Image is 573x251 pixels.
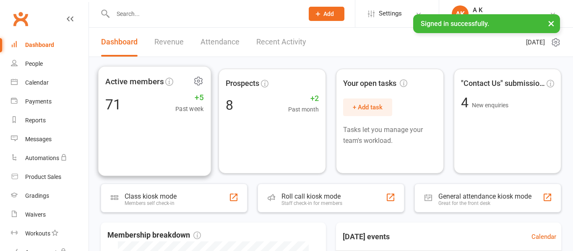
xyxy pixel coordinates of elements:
[11,205,89,224] a: Waivers
[421,20,489,28] span: Signed in successfully.
[25,136,52,142] div: Messages
[281,192,342,200] div: Roll call kiosk mode
[201,28,240,57] a: Attendance
[526,37,545,47] span: [DATE]
[25,155,59,161] div: Automations
[25,79,49,86] div: Calendar
[11,36,89,54] a: Dashboard
[281,200,342,206] div: Staff check-in for members
[11,73,89,92] a: Calendar
[11,224,89,243] a: Workouts
[101,28,138,57] a: Dashboard
[473,6,550,14] div: A K
[110,8,298,20] input: Search...
[25,41,54,48] div: Dashboard
[154,28,184,57] a: Revenue
[473,14,550,21] div: Dromana Grappling Academy
[461,95,472,111] span: 4
[125,192,177,200] div: Class kiosk mode
[288,105,319,114] span: Past month
[438,192,531,200] div: General attendance kiosk mode
[11,130,89,149] a: Messages
[544,14,559,32] button: ×
[105,97,121,111] div: 71
[10,8,31,29] a: Clubworx
[343,98,392,116] button: + Add task
[105,75,164,88] span: Active members
[323,10,334,17] span: Add
[11,111,89,130] a: Reports
[461,78,545,90] span: "Contact Us" submissions
[343,78,407,90] span: Your open tasks
[472,102,508,109] span: New enquiries
[11,168,89,186] a: Product Sales
[336,229,396,244] h3: [DATE] events
[11,54,89,73] a: People
[175,91,203,104] span: +5
[107,229,201,241] span: Membership breakdown
[11,149,89,168] a: Automations
[256,28,306,57] a: Recent Activity
[226,98,233,112] div: 8
[11,186,89,205] a: Gradings
[531,232,556,242] a: Calendar
[125,200,177,206] div: Members self check-in
[438,200,531,206] div: Great for the front desk
[452,5,469,22] div: AK
[379,4,402,23] span: Settings
[25,60,43,67] div: People
[343,124,437,146] p: Tasks let you manage your team's workload.
[25,211,46,218] div: Waivers
[25,230,50,237] div: Workouts
[25,192,49,199] div: Gradings
[25,98,52,105] div: Payments
[11,92,89,111] a: Payments
[25,173,61,180] div: Product Sales
[226,78,259,90] span: Prospects
[288,93,319,105] span: +2
[309,7,344,21] button: Add
[25,117,46,124] div: Reports
[175,104,203,114] span: Past week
